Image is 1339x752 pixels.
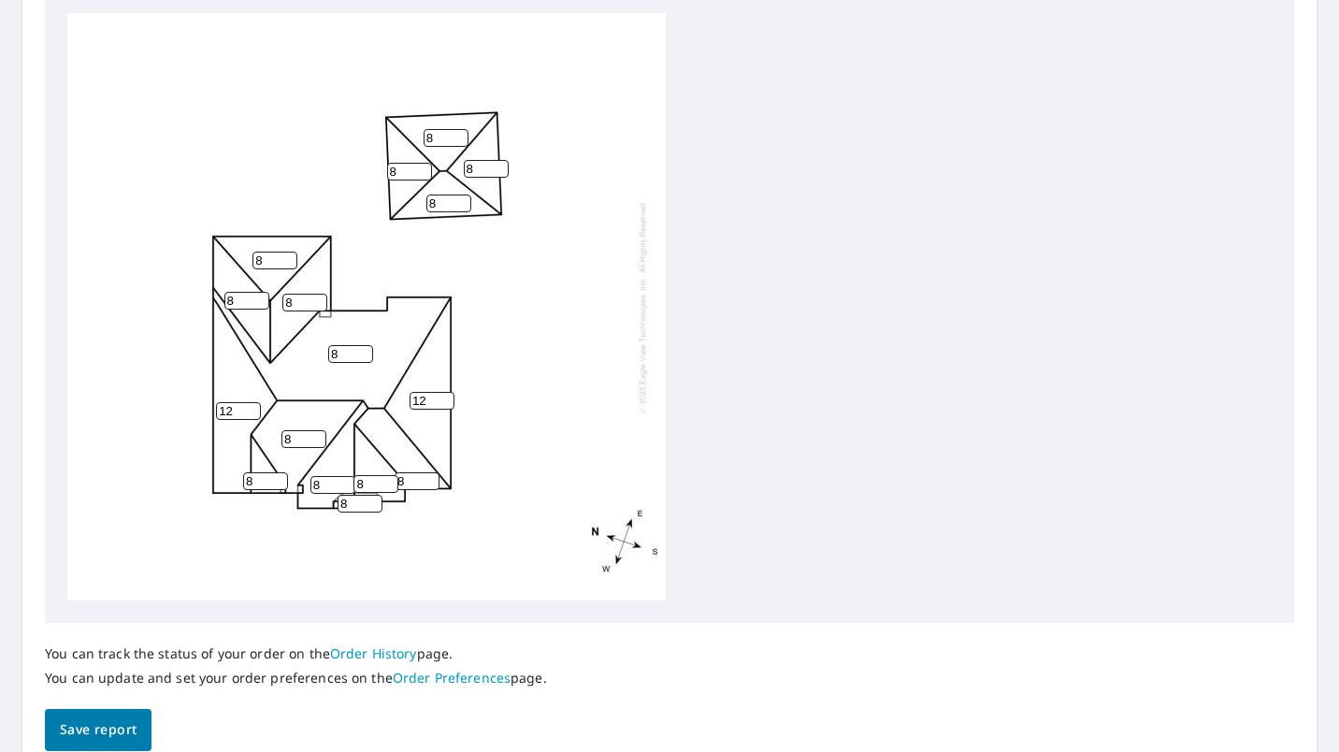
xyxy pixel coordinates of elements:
[45,670,547,687] p: You can update and set your order preferences on the page.
[330,644,417,662] a: Order History
[45,645,547,662] p: You can track the status of your order on the page.
[45,709,151,751] button: Save report
[393,669,511,687] a: Order Preferences
[60,718,137,742] span: Save report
